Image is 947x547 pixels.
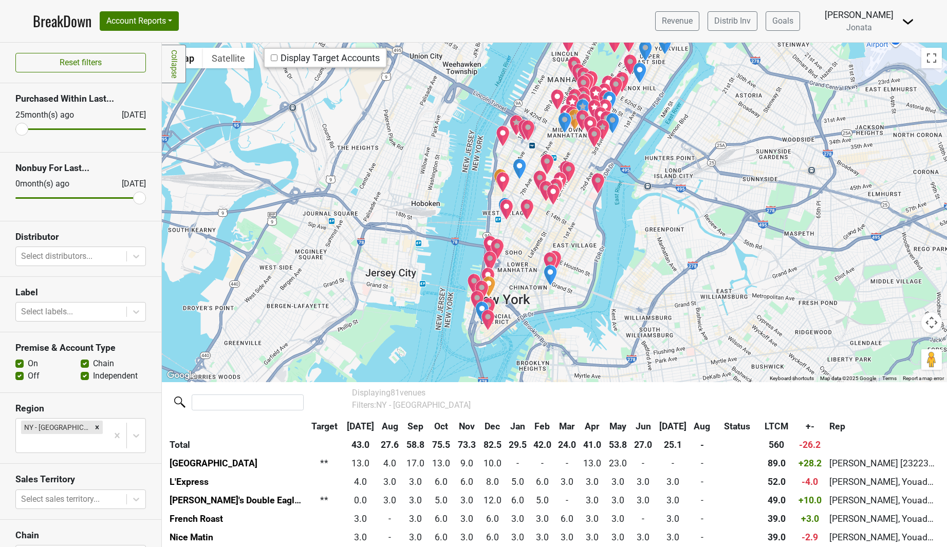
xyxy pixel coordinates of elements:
[607,32,622,53] div: Central Park Boathouse
[605,492,630,510] td: 3.0
[376,400,471,410] span: NY - [GEOGRAPHIC_DATA]
[583,116,598,137] div: The Capital Grille
[921,312,942,333] button: Map camera controls
[579,492,605,510] td: 3.0
[91,421,103,434] div: Remove NY - Manhattan
[690,418,714,436] th: Aug: activate to sort column ascending
[378,529,402,547] td: -
[577,75,591,97] div: Thompson Central Park New York
[479,418,505,436] th: Dec: activate to sort column ascending
[554,510,579,529] td: 6.0
[170,514,223,524] a: French Roast
[633,62,647,84] div: Whiskey & Wine Off 69
[630,510,655,529] td: -
[352,387,877,399] div: Displaying 81 venues
[402,473,428,492] td: 3.0
[575,99,590,120] div: Morrell & Company
[530,492,554,510] td: 5.0
[15,232,146,242] h3: Distributor
[567,56,582,78] div: Jean-Georges
[505,510,530,529] td: 3.0
[520,199,534,220] div: Analogue
[505,455,530,473] td: -
[352,399,877,411] div: Filters:
[579,455,605,473] td: 13.0
[579,418,605,436] th: Apr: activate to sort column ascending
[505,492,530,510] td: 6.0
[454,473,479,492] td: 6.0
[549,178,564,199] div: L'Express
[760,473,793,492] td: 52.0
[479,436,505,455] th: 82.5
[596,119,610,141] div: Sparks Steak House
[167,436,306,455] th: Total
[602,91,617,112] div: Dante's Cellar
[656,529,691,547] td: 3.0
[827,492,938,510] td: [PERSON_NAME], Youad [1095945]
[579,529,605,547] td: 3.0
[530,510,554,529] td: 3.0
[167,418,306,436] th: &nbsp;: activate to sort column ascending
[630,473,655,492] td: 3.0
[600,110,614,132] div: Smith & Wollensky
[598,89,612,111] div: Four Twenty Five, a Jean-Georges Restaurant
[554,473,579,492] td: 3.0
[481,309,495,331] div: Delmonico's
[505,529,530,547] td: 3.0
[15,287,146,298] h3: Label
[499,199,514,220] div: Angel's Share
[656,436,691,455] th: 25.1
[271,52,380,64] div: Display Target Accounts
[630,455,655,473] td: -
[605,455,630,473] td: 23.0
[579,436,605,455] th: 41.0
[530,529,554,547] td: 3.0
[714,418,760,436] th: Status: activate to sort column ascending
[505,436,530,455] th: 29.5
[15,178,97,190] div: 0 month(s) ago
[605,529,630,547] td: 3.0
[656,510,691,529] td: 3.0
[820,375,876,381] span: Map data ©2025 Google
[550,89,565,110] div: Gui Steakhouse NYC
[378,418,402,436] th: Aug: activate to sort column ascending
[921,48,942,68] button: Toggle fullscreen view
[568,108,582,130] div: Harvard Club of New York City
[589,85,603,107] div: The Polo Bar
[793,418,827,436] th: +-: activate to sort column ascending
[605,112,620,134] div: WinesToGo Wine & Spirits
[454,436,479,455] th: 73.3
[656,492,691,510] td: 3.0
[28,370,40,382] label: Off
[530,418,554,436] th: Feb: activate to sort column ascending
[827,473,938,492] td: [PERSON_NAME], Youad [1095945]
[454,510,479,529] td: 3.0
[543,252,558,273] div: Ye's Apothecary 夜莺
[15,109,97,121] div: 25 month(s) ago
[93,357,114,370] label: Chain
[505,473,530,492] td: 5.0
[15,93,146,104] h3: Purchased Within Last...
[766,11,800,31] a: Goals
[690,436,714,455] th: -
[593,106,608,128] div: Waldorf Astoria New York
[591,173,605,194] div: Riverpark
[575,109,590,131] div: Morton's The Steakhouse
[554,529,579,547] td: 3.0
[496,125,510,147] div: Hav & Mar
[494,168,508,190] div: Chez Margaux
[580,73,595,95] div: Acadia
[554,436,579,455] th: 24.0
[378,510,402,529] td: -
[378,473,402,492] td: 3.0
[203,48,254,68] button: Show satellite imagery
[598,99,612,120] div: Le Jardinier
[467,273,481,295] div: Del Frisco's Grille
[568,88,582,110] div: The Capital Grille - Rockefeller
[530,473,554,492] td: 6.0
[428,436,454,455] th: 75.5
[615,71,629,93] div: JoJo by Jean-Georges
[533,170,547,192] div: Vinyl Steakhouse
[827,529,938,547] td: [PERSON_NAME], Youad [1095945]
[587,126,602,148] div: The Capital Grille - 42nd St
